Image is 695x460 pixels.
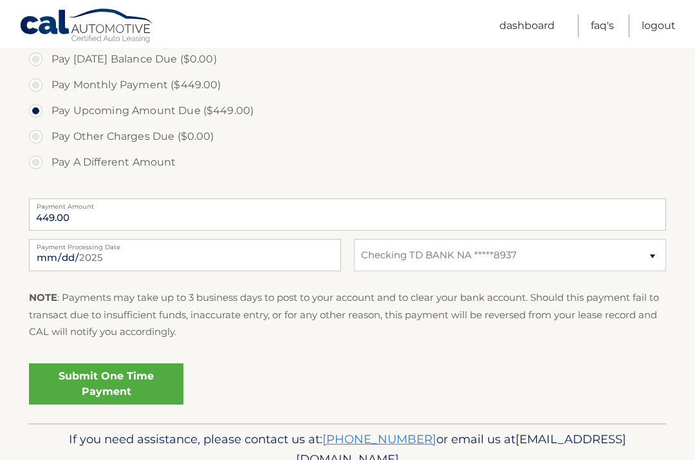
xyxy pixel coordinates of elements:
label: Pay A Different Amount [29,150,666,176]
a: Dashboard [499,15,555,37]
label: Payment Amount [29,199,666,209]
label: Pay Monthly Payment ($449.00) [29,73,666,99]
a: FAQ's [591,15,614,37]
p: : Payments may take up to 3 business days to post to your account and to clear your bank account.... [29,290,666,341]
input: Payment Amount [29,199,666,231]
label: Payment Processing Date [29,240,341,250]
a: Submit One Time Payment [29,364,183,405]
a: Logout [642,15,676,37]
a: Cal Automotive [19,8,154,46]
strong: NOTE [29,292,57,304]
label: Pay Upcoming Amount Due ($449.00) [29,99,666,124]
label: Pay Other Charges Due ($0.00) [29,124,666,150]
input: Payment Date [29,240,341,272]
a: [PHONE_NUMBER] [322,432,436,447]
label: Pay [DATE] Balance Due ($0.00) [29,47,666,73]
